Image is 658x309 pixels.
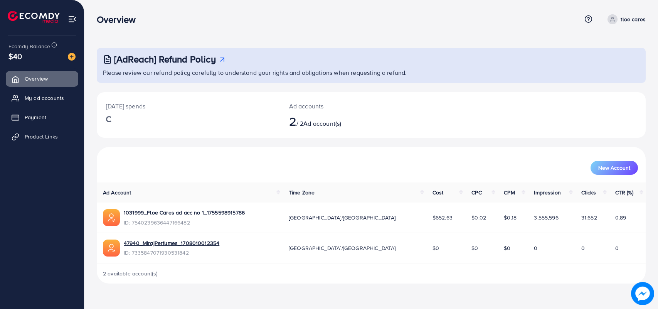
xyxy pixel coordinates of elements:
[471,244,478,252] span: $0
[103,209,120,226] img: ic-ads-acc.e4c84228.svg
[621,15,646,24] p: floe cares
[25,113,46,121] span: Payment
[289,112,296,130] span: 2
[581,189,596,196] span: Clicks
[303,119,341,128] span: Ad account(s)
[432,189,444,196] span: Cost
[25,75,48,83] span: Overview
[25,133,58,140] span: Product Links
[8,42,50,50] span: Ecomdy Balance
[615,214,626,221] span: 0.89
[534,189,561,196] span: Impression
[68,15,77,24] img: menu
[124,239,219,247] a: 47940_MirajPerfumes_1708010012354
[103,68,641,77] p: Please review our refund policy carefully to understand your rights and obligations when requesti...
[25,94,64,102] span: My ad accounts
[504,189,515,196] span: CPM
[289,214,396,221] span: [GEOGRAPHIC_DATA]/[GEOGRAPHIC_DATA]
[534,214,558,221] span: 3,555,596
[6,90,78,106] a: My ad accounts
[471,189,481,196] span: CPC
[124,249,219,257] span: ID: 7335847071930531842
[289,114,408,128] h2: / 2
[289,244,396,252] span: [GEOGRAPHIC_DATA]/[GEOGRAPHIC_DATA]
[591,161,638,175] button: New Account
[8,51,22,62] span: $40
[68,53,76,61] img: image
[8,11,60,23] img: logo
[581,214,597,221] span: 31,652
[615,189,633,196] span: CTR (%)
[103,189,131,196] span: Ad Account
[103,240,120,257] img: ic-ads-acc.e4c84228.svg
[289,101,408,111] p: Ad accounts
[615,244,619,252] span: 0
[581,244,585,252] span: 0
[103,270,158,277] span: 2 available account(s)
[6,129,78,144] a: Product Links
[471,214,486,221] span: $0.02
[124,209,245,216] a: 1031999_Floe Cares ad acc no 1_1755598915786
[97,14,142,25] h3: Overview
[432,244,439,252] span: $0
[114,54,216,65] h3: [AdReach] Refund Policy
[632,283,653,304] img: image
[598,165,630,171] span: New Account
[289,189,315,196] span: Time Zone
[504,244,510,252] span: $0
[432,214,453,221] span: $652.63
[504,214,517,221] span: $0.18
[106,101,271,111] p: [DATE] spends
[124,219,245,226] span: ID: 7540239636447166482
[6,71,78,86] a: Overview
[604,14,646,24] a: floe cares
[534,244,537,252] span: 0
[6,110,78,125] a: Payment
